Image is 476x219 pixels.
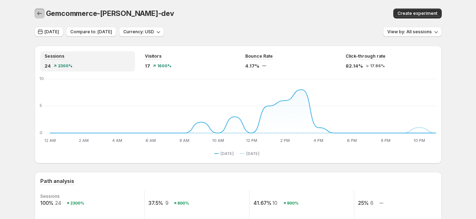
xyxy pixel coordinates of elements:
[40,200,53,206] text: 100%
[119,27,164,37] button: Currency: USD
[40,130,42,135] text: 0
[393,8,442,18] button: Create experiment
[46,9,174,18] span: Gemcommerce-[PERSON_NAME]-dev
[347,138,357,143] text: 6 PM
[179,138,189,143] text: 8 AM
[40,178,74,185] h3: Path analysis
[370,200,373,206] text: 6
[123,29,154,35] span: Currency: USD
[148,200,163,206] text: 37.5%
[240,149,262,158] button: [DATE]
[40,76,44,81] text: 10
[381,138,390,143] text: 8 PM
[221,151,234,156] span: [DATE]
[245,62,259,69] span: 4.17%
[246,138,257,143] text: 12 PM
[35,27,63,37] button: [DATE]
[253,200,271,206] text: 41.67%
[55,200,61,206] text: 24
[45,29,59,35] span: [DATE]
[214,149,236,158] button: [DATE]
[346,62,363,69] span: 82.14%
[45,62,51,69] span: 24
[145,53,161,59] span: Visitors
[40,103,42,108] text: 5
[370,64,385,68] span: 17.86%
[70,201,84,206] text: 2300%
[245,53,273,59] span: Bounce Rate
[40,194,60,199] text: Sessions
[146,138,156,143] text: 6 AM
[280,138,290,143] text: 2 PM
[177,201,189,206] text: 800%
[313,138,323,143] text: 4 PM
[165,200,168,206] text: 9
[287,201,299,206] text: 900%
[45,53,64,59] span: Sessions
[383,27,442,37] button: View by: All sessions
[145,62,150,69] span: 17
[58,64,72,68] span: 2300%
[398,11,437,16] span: Create experiment
[346,53,386,59] span: Click-through rate
[66,27,116,37] button: Compare to: [DATE]
[44,138,56,143] text: 12 AM
[387,29,432,35] span: View by: All sessions
[70,29,112,35] span: Compare to: [DATE]
[413,138,425,143] text: 10 PM
[246,151,259,156] span: [DATE]
[112,138,122,143] text: 4 AM
[212,138,224,143] text: 10 AM
[78,138,88,143] text: 2 AM
[358,200,369,206] text: 25%
[272,200,277,206] text: 10
[157,64,171,68] span: 1600%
